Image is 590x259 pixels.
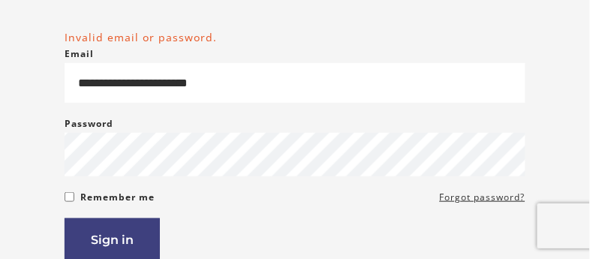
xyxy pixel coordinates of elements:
label: Remember me [80,188,155,206]
li: Invalid email or password. [65,29,525,45]
label: Password [65,115,113,133]
label: Email [65,45,94,63]
a: Forgot password? [440,188,525,206]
